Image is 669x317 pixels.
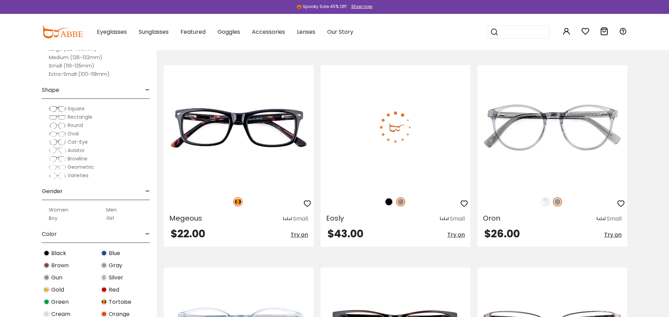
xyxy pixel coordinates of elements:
[553,197,562,206] img: Gray
[348,3,372,9] a: Shop now
[291,231,308,239] span: Try on
[145,183,150,200] span: -
[43,286,50,293] img: Gold
[440,216,448,222] img: size ruler
[49,214,57,222] label: Boy
[321,65,470,190] img: Gun Eosly - Titanium ,Adjust Nose Pads
[42,183,63,200] span: Gender
[109,298,131,306] span: Tortoise
[49,122,66,129] img: Round.png
[139,28,169,36] span: Sunglasses
[101,274,107,281] img: Silver
[484,226,520,241] span: $26.00
[43,250,50,256] img: Black
[351,3,372,10] div: Shop now
[101,262,107,269] img: Gray
[101,299,107,305] img: Tortoise
[607,215,622,223] div: Small
[49,70,110,78] label: Extra-Small (100-118mm)
[327,28,353,36] span: Our Story
[68,130,79,137] span: Oval
[68,122,83,129] span: Round
[43,299,50,305] img: Green
[43,274,50,281] img: Gun
[68,113,92,120] span: Rectangle
[109,249,120,257] span: Blue
[109,286,119,294] span: Red
[49,172,66,180] img: Varieties.png
[450,215,465,223] div: Small
[42,82,59,98] span: Shape
[396,197,405,206] img: Gun
[42,26,83,38] img: abbeglasses.com
[51,249,66,257] span: Black
[252,28,285,36] span: Accessories
[171,226,205,241] span: $22.00
[49,164,66,171] img: Geometric.png
[328,226,363,241] span: $43.00
[233,197,243,206] img: Tortoise
[106,206,117,214] label: Men
[604,229,622,241] button: Try on
[68,164,94,171] span: Geometric
[169,213,202,223] span: Megeous
[101,250,107,256] img: Blue
[68,105,85,112] span: Square
[283,216,292,222] img: size ruler
[145,82,150,98] span: -
[68,172,89,179] span: Varieties
[541,197,550,206] img: Clear
[68,155,87,162] span: Browline
[483,213,500,223] span: Oron
[384,197,393,206] img: Black
[51,298,69,306] span: Green
[49,156,66,163] img: Browline.png
[109,261,122,270] span: Gray
[51,286,64,294] span: Gold
[297,28,315,36] span: Lenses
[293,215,308,223] div: Small
[447,229,465,241] button: Try on
[604,231,622,239] span: Try on
[49,147,66,154] img: Aviator.png
[49,105,66,112] img: Square.png
[180,28,206,36] span: Featured
[43,262,50,269] img: Brown
[49,62,94,70] label: Small (119-125mm)
[68,147,85,154] span: Aviator
[101,286,107,293] img: Red
[297,3,347,10] div: 🎃 Spooky Sale 45% Off!
[49,206,68,214] label: Women
[97,28,127,36] span: Eyeglasses
[49,53,102,62] label: Medium (126-132mm)
[51,274,62,282] span: Gun
[42,226,57,243] span: Color
[49,114,66,121] img: Rectangle.png
[326,213,344,223] span: Eosly
[447,231,465,239] span: Try on
[217,28,240,36] span: Goggles
[109,274,123,282] span: Silver
[68,138,88,145] span: Cat-Eye
[49,130,66,137] img: Oval.png
[106,214,114,222] label: Girl
[477,65,627,190] img: Gray Oron - Acetate ,Universal Bridge Fit
[164,65,314,190] img: Tortoise Megeous - Acetate ,Universal Bridge Fit
[145,226,150,243] span: -
[291,229,308,241] button: Try on
[51,261,69,270] span: Brown
[49,139,66,146] img: Cat-Eye.png
[597,216,605,222] img: size ruler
